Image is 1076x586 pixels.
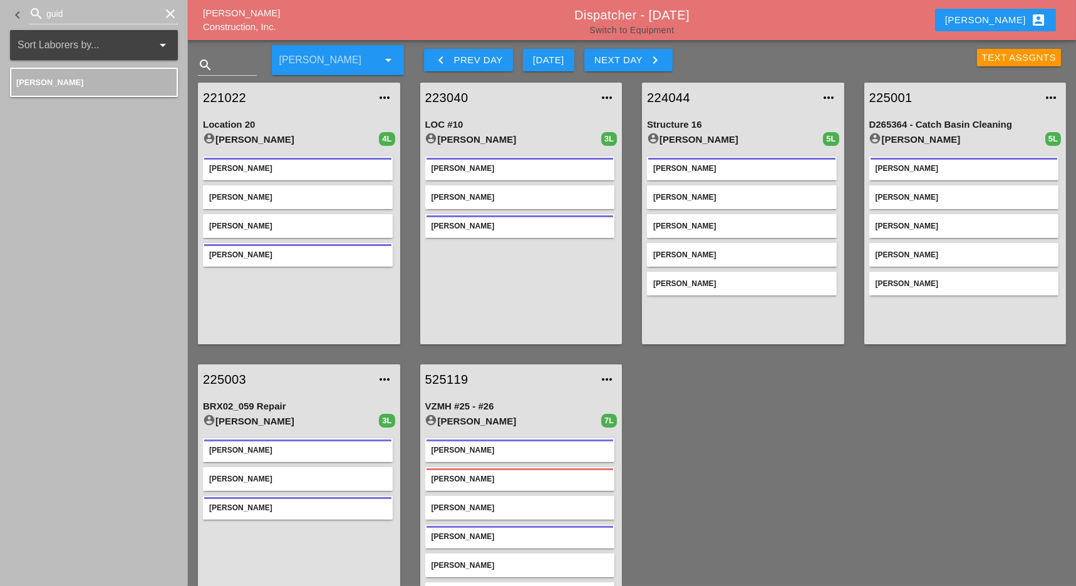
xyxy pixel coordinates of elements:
[599,372,614,387] i: more_horiz
[945,13,1046,28] div: [PERSON_NAME]
[163,6,178,21] i: clear
[432,502,609,513] div: [PERSON_NAME]
[209,163,386,174] div: [PERSON_NAME]
[584,49,673,71] button: Next Day
[203,132,215,145] i: account_circle
[434,53,449,68] i: keyboard_arrow_left
[425,399,618,414] div: VZMH #25 - #26
[648,53,663,68] i: keyboard_arrow_right
[869,88,1037,107] a: 225001
[653,249,830,260] div: [PERSON_NAME]
[599,90,614,105] i: more_horiz
[209,249,386,260] div: [PERSON_NAME]
[869,132,1045,147] div: [PERSON_NAME]
[203,118,395,132] div: Location 20
[378,372,393,387] i: more_horiz
[203,399,395,414] div: BRX02_059 Repair
[653,220,830,232] div: [PERSON_NAME]
[434,53,503,68] div: Prev Day
[876,249,1053,260] div: [PERSON_NAME]
[198,58,213,73] i: search
[381,53,396,68] i: arrow_drop_down
[425,414,438,426] i: account_circle
[379,414,395,428] div: 3L
[1043,90,1058,105] i: more_horiz
[869,132,882,145] i: account_circle
[982,51,1057,65] div: Text Assgnts
[424,49,513,71] button: Prev Day
[653,278,830,289] div: [PERSON_NAME]
[533,53,564,68] div: [DATE]
[425,370,592,389] a: 525119
[647,88,814,107] a: 224044
[601,132,617,146] div: 3L
[209,192,386,203] div: [PERSON_NAME]
[432,163,609,174] div: [PERSON_NAME]
[378,90,393,105] i: more_horiz
[876,220,1053,232] div: [PERSON_NAME]
[647,132,823,147] div: [PERSON_NAME]
[869,118,1062,132] div: D265364 - Catch Basin Cleaning
[432,220,609,232] div: [PERSON_NAME]
[425,414,601,429] div: [PERSON_NAME]
[203,132,379,147] div: [PERSON_NAME]
[823,132,839,146] div: 5L
[432,445,609,456] div: [PERSON_NAME]
[425,132,601,147] div: [PERSON_NAME]
[432,192,609,203] div: [PERSON_NAME]
[203,88,370,107] a: 221022
[876,278,1053,289] div: [PERSON_NAME]
[425,88,592,107] a: 223040
[10,8,25,23] i: keyboard_arrow_left
[203,370,370,389] a: 225003
[16,78,83,87] span: [PERSON_NAME]
[203,414,379,429] div: [PERSON_NAME]
[647,132,660,145] i: account_circle
[209,473,386,485] div: [PERSON_NAME]
[589,25,674,35] a: Switch to Equipment
[977,49,1062,66] button: Text Assgnts
[1045,132,1061,146] div: 5L
[876,192,1053,203] div: [PERSON_NAME]
[209,445,386,456] div: [PERSON_NAME]
[935,9,1056,31] button: [PERSON_NAME]
[432,531,609,542] div: [PERSON_NAME]
[647,118,839,132] div: Structure 16
[432,560,609,571] div: [PERSON_NAME]
[601,414,617,428] div: 7L
[203,8,280,33] a: [PERSON_NAME] Construction, Inc.
[523,49,574,71] button: [DATE]
[1031,13,1046,28] i: account_box
[29,6,44,21] i: search
[203,414,215,426] i: account_circle
[594,53,663,68] div: Next Day
[425,118,618,132] div: LOC #10
[379,132,395,146] div: 4L
[653,163,830,174] div: [PERSON_NAME]
[574,8,690,22] a: Dispatcher - [DATE]
[209,220,386,232] div: [PERSON_NAME]
[876,163,1053,174] div: [PERSON_NAME]
[46,4,160,24] input: Search for laborer
[653,192,830,203] div: [PERSON_NAME]
[425,132,438,145] i: account_circle
[155,38,170,53] i: arrow_drop_down
[432,473,609,485] div: [PERSON_NAME]
[822,90,837,105] i: more_horiz
[209,502,386,513] div: [PERSON_NAME]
